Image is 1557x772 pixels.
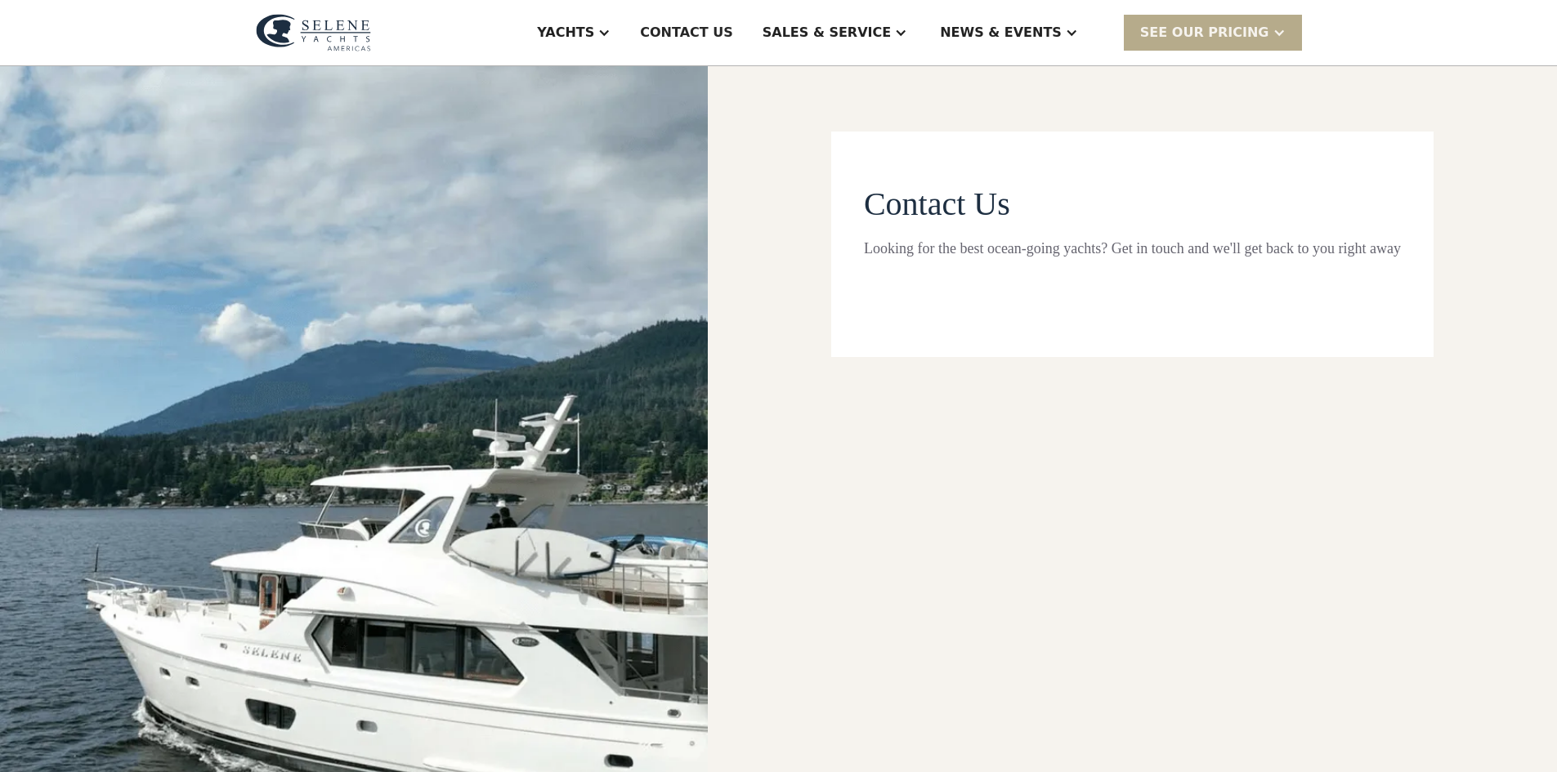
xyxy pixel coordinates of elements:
div: Yachts [537,23,594,42]
div: SEE Our Pricing [1140,23,1269,42]
span: Contact Us [864,185,1010,222]
div: Looking for the best ocean-going yachts? Get in touch and we'll get back to you right away [864,238,1401,260]
form: Contact page From [864,184,1401,292]
div: News & EVENTS [940,23,1062,42]
img: logo [256,14,371,51]
div: Sales & Service [763,23,891,42]
div: Contact US [640,23,733,42]
div: SEE Our Pricing [1124,15,1302,50]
